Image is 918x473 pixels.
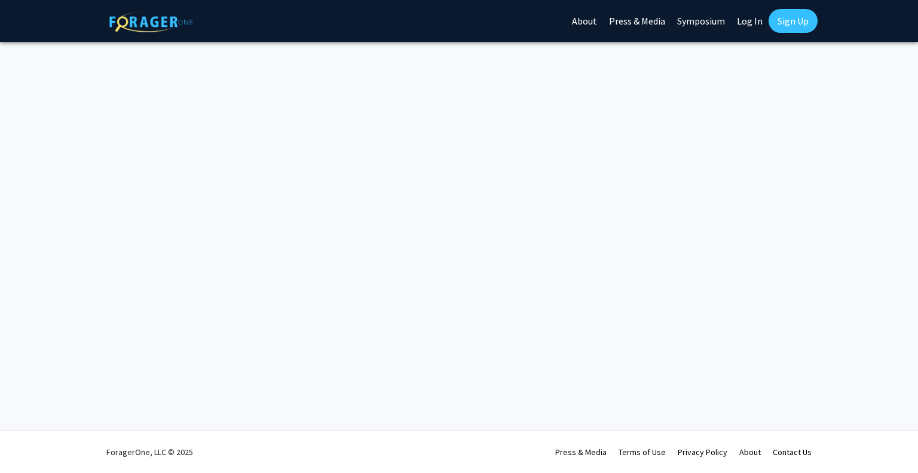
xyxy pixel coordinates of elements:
[678,447,727,457] a: Privacy Policy
[773,447,812,457] a: Contact Us
[739,447,761,457] a: About
[619,447,666,457] a: Terms of Use
[109,11,193,32] img: ForagerOne Logo
[555,447,607,457] a: Press & Media
[769,9,818,33] a: Sign Up
[106,431,193,473] div: ForagerOne, LLC © 2025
